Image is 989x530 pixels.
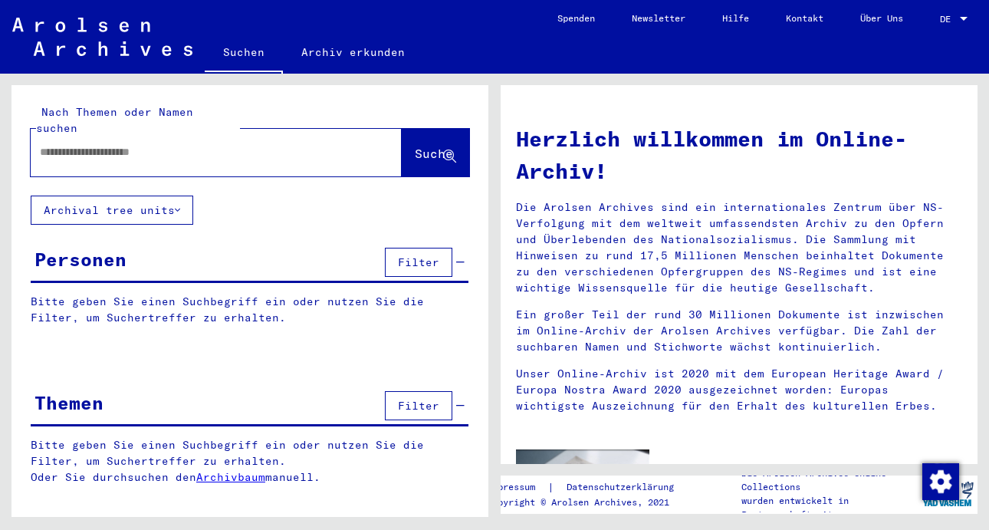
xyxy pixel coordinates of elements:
[12,18,192,56] img: Arolsen_neg.svg
[283,34,423,71] a: Archiv erkunden
[554,479,692,495] a: Datenschutzerklärung
[516,366,962,414] p: Unser Online-Archiv ist 2020 mit dem European Heritage Award / Europa Nostra Award 2020 ausgezeic...
[672,460,962,509] p: In einem kurzen Video haben wir für Sie die wichtigsten Tipps für die Suche im Online-Archiv zusa...
[516,123,962,187] h1: Herzlich willkommen im Online-Archiv!
[741,494,918,522] p: wurden entwickelt in Partnerschaft mit
[398,255,439,269] span: Filter
[36,105,193,135] mat-label: Nach Themen oder Namen suchen
[385,391,452,420] button: Filter
[398,399,439,413] span: Filter
[34,245,127,273] div: Personen
[919,475,977,513] img: yv_logo.png
[385,248,452,277] button: Filter
[31,437,469,486] p: Bitte geben Sie einen Suchbegriff ein oder nutzen Sie die Filter, um Suchertreffer zu erhalten. O...
[516,307,962,355] p: Ein großer Teil der rund 30 Millionen Dokumente ist inzwischen im Online-Archiv der Arolsen Archi...
[31,196,193,225] button: Archival tree units
[516,199,962,296] p: Die Arolsen Archives sind ein internationales Zentrum über NS-Verfolgung mit dem weltweit umfasse...
[922,463,958,499] div: Zustimmung ändern
[922,463,959,500] img: Zustimmung ändern
[196,470,265,484] a: Archivbaum
[487,479,692,495] div: |
[487,479,547,495] a: Impressum
[415,146,453,161] span: Suche
[402,129,469,176] button: Suche
[741,466,918,494] p: Die Arolsen Archives Online-Collections
[516,449,649,522] img: video.jpg
[940,14,957,25] span: DE
[34,389,103,416] div: Themen
[487,495,692,509] p: Copyright © Arolsen Archives, 2021
[31,294,468,326] p: Bitte geben Sie einen Suchbegriff ein oder nutzen Sie die Filter, um Suchertreffer zu erhalten.
[205,34,283,74] a: Suchen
